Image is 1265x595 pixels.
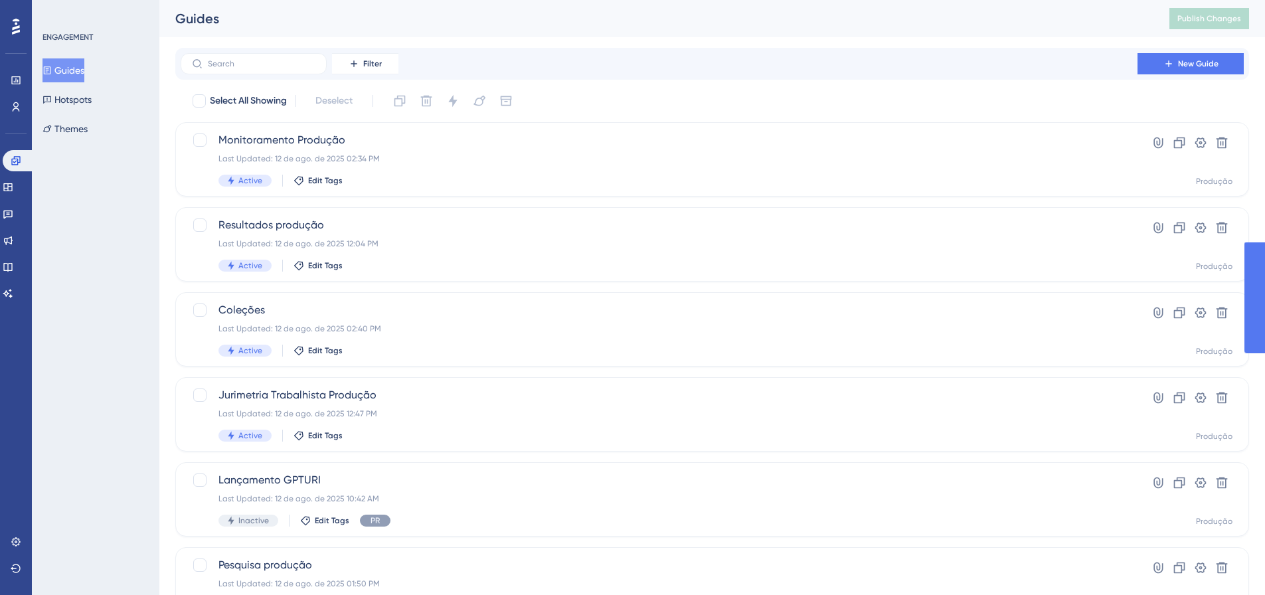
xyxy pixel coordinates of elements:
[218,493,1100,504] div: Last Updated: 12 de ago. de 2025 10:42 AM
[1209,543,1249,582] iframe: UserGuiding AI Assistant Launcher
[294,260,343,271] button: Edit Tags
[1196,261,1232,272] div: Produção
[1196,516,1232,527] div: Produção
[371,515,380,526] span: PR
[238,260,262,271] span: Active
[294,345,343,356] button: Edit Tags
[294,430,343,441] button: Edit Tags
[1169,8,1249,29] button: Publish Changes
[238,345,262,356] span: Active
[218,217,1100,233] span: Resultados produção
[175,9,1136,28] div: Guides
[218,302,1100,318] span: Coleções
[315,515,349,526] span: Edit Tags
[238,175,262,186] span: Active
[208,59,315,68] input: Search
[332,53,398,74] button: Filter
[42,117,88,141] button: Themes
[303,89,365,113] button: Deselect
[1196,346,1232,357] div: Produção
[308,175,343,186] span: Edit Tags
[294,175,343,186] button: Edit Tags
[308,430,343,441] span: Edit Tags
[42,32,93,42] div: ENGAGEMENT
[218,408,1100,419] div: Last Updated: 12 de ago. de 2025 12:47 PM
[218,578,1100,589] div: Last Updated: 12 de ago. de 2025 01:50 PM
[308,345,343,356] span: Edit Tags
[1196,431,1232,442] div: Produção
[363,58,382,69] span: Filter
[218,323,1100,334] div: Last Updated: 12 de ago. de 2025 02:40 PM
[1177,13,1241,24] span: Publish Changes
[218,238,1100,249] div: Last Updated: 12 de ago. de 2025 12:04 PM
[218,557,1100,573] span: Pesquisa produção
[238,515,269,526] span: Inactive
[308,260,343,271] span: Edit Tags
[42,58,84,82] button: Guides
[1138,53,1244,74] button: New Guide
[238,430,262,441] span: Active
[218,472,1100,488] span: Lançamento GPTURI
[218,153,1100,164] div: Last Updated: 12 de ago. de 2025 02:34 PM
[1196,176,1232,187] div: Produção
[300,515,349,526] button: Edit Tags
[210,93,287,109] span: Select All Showing
[315,93,353,109] span: Deselect
[42,88,92,112] button: Hotspots
[1178,58,1219,69] span: New Guide
[218,387,1100,403] span: Jurimetria Trabalhista Produção
[218,132,1100,148] span: Monitoramento Produção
